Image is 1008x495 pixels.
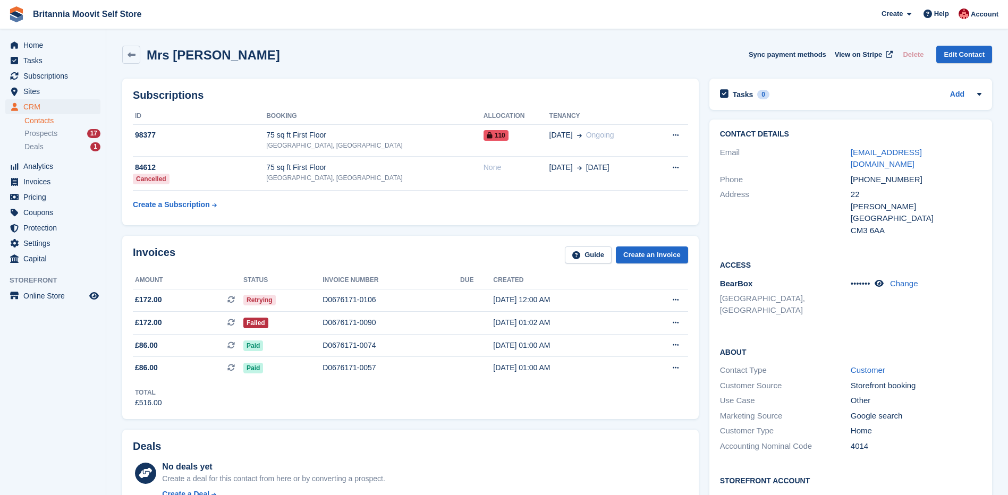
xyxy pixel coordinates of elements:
span: Failed [243,318,268,328]
span: Online Store [23,288,87,303]
h2: Deals [133,440,161,453]
div: Other [851,395,981,407]
a: menu [5,99,100,114]
span: Home [23,38,87,53]
h2: Contact Details [720,130,981,139]
div: 0 [757,90,769,99]
span: Paid [243,363,263,373]
a: Britannia Moovit Self Store [29,5,146,23]
span: [DATE] [549,162,573,173]
span: Account [971,9,998,20]
div: Use Case [720,395,851,407]
a: Guide [565,246,612,264]
img: Jo Jopson [959,8,969,19]
div: Customer Type [720,425,851,437]
div: CM3 6AA [851,225,981,237]
span: Settings [23,236,87,251]
div: None [484,162,549,173]
div: 1 [90,142,100,151]
th: Created [493,272,633,289]
span: 110 [484,130,509,141]
span: £86.00 [135,340,158,351]
div: Home [851,425,981,437]
h2: Storefront Account [720,475,981,485]
th: Tenancy [549,108,653,125]
div: [GEOGRAPHIC_DATA] [851,212,981,225]
div: [DATE] 12:00 AM [493,294,633,305]
a: Add [950,89,964,101]
div: [DATE] 01:00 AM [493,340,633,351]
span: BearBox [720,279,753,288]
h2: Subscriptions [133,89,688,101]
a: menu [5,84,100,99]
a: menu [5,53,100,68]
div: 75 sq ft First Floor [266,162,484,173]
button: Delete [899,46,928,63]
th: ID [133,108,266,125]
a: menu [5,190,100,204]
img: stora-icon-8386f47178a22dfd0bd8f6a31ec36ba5ce8667c1dd55bd0f319d3a0aa187defe.svg [9,6,24,22]
span: £172.00 [135,317,162,328]
div: Marketing Source [720,410,851,422]
div: D0676171-0057 [323,362,460,373]
div: £516.00 [135,397,162,408]
span: Coupons [23,205,87,220]
h2: About [720,346,981,357]
div: Phone [720,174,851,186]
a: menu [5,288,100,303]
div: 4014 [851,440,981,453]
a: menu [5,69,100,83]
a: menu [5,205,100,220]
a: Deals 1 [24,141,100,152]
div: D0676171-0074 [323,340,460,351]
th: Due [460,272,493,289]
span: Prospects [24,129,57,139]
h2: Mrs [PERSON_NAME] [147,48,280,62]
span: Sites [23,84,87,99]
div: Customer Source [720,380,851,392]
div: Create a Subscription [133,199,210,210]
span: View on Stripe [835,49,882,60]
div: [PHONE_NUMBER] [851,174,981,186]
div: D0676171-0090 [323,317,460,328]
div: Total [135,388,162,397]
span: Retrying [243,295,276,305]
a: Create an Invoice [616,246,688,264]
a: menu [5,159,100,174]
div: Email [720,147,851,170]
div: [DATE] 01:02 AM [493,317,633,328]
div: 98377 [133,130,266,141]
th: Booking [266,108,484,125]
th: Amount [133,272,243,289]
h2: Access [720,259,981,270]
div: Create a deal for this contact from here or by converting a prospect. [162,473,385,484]
div: Cancelled [133,174,170,184]
a: menu [5,38,100,53]
a: menu [5,220,100,235]
span: £86.00 [135,362,158,373]
span: Tasks [23,53,87,68]
a: Preview store [88,289,100,302]
span: Protection [23,220,87,235]
div: Accounting Nominal Code [720,440,851,453]
a: Prospects 17 [24,128,100,139]
div: [GEOGRAPHIC_DATA], [GEOGRAPHIC_DATA] [266,141,484,150]
span: Paid [243,340,263,351]
div: 17 [87,129,100,138]
span: Help [934,8,949,19]
h2: Invoices [133,246,175,264]
a: menu [5,236,100,251]
div: D0676171-0106 [323,294,460,305]
div: No deals yet [162,460,385,473]
span: Capital [23,251,87,266]
a: Edit Contact [936,46,992,63]
button: Sync payment methods [749,46,826,63]
div: 22 [851,189,981,201]
a: menu [5,251,100,266]
span: Storefront [10,275,106,286]
div: 75 sq ft First Floor [266,130,484,141]
a: View on Stripe [831,46,895,63]
span: Subscriptions [23,69,87,83]
div: Storefront booking [851,380,981,392]
span: CRM [23,99,87,114]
